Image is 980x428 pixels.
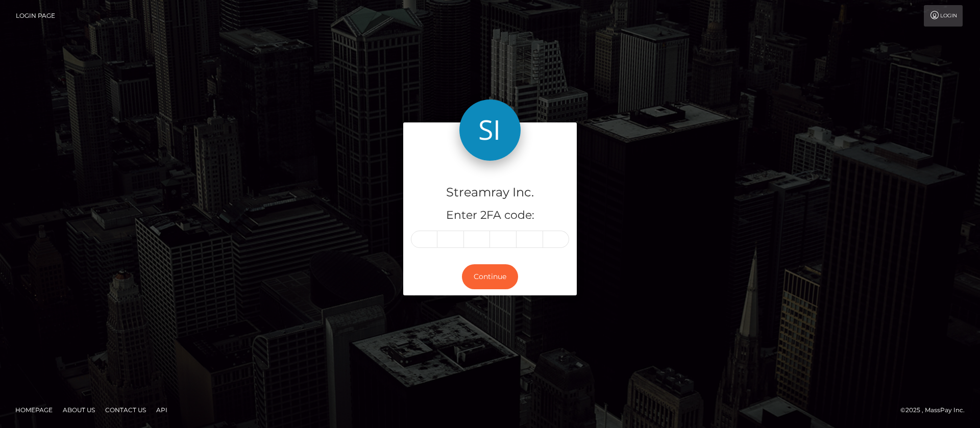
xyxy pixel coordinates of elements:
a: Homepage [11,402,57,418]
a: API [152,402,171,418]
a: Contact Us [101,402,150,418]
a: Login Page [16,5,55,27]
div: © 2025 , MassPay Inc. [900,405,972,416]
a: About Us [59,402,99,418]
img: Streamray Inc. [459,99,521,161]
button: Continue [462,264,518,289]
a: Login [924,5,963,27]
h5: Enter 2FA code: [411,208,569,223]
h4: Streamray Inc. [411,184,569,202]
